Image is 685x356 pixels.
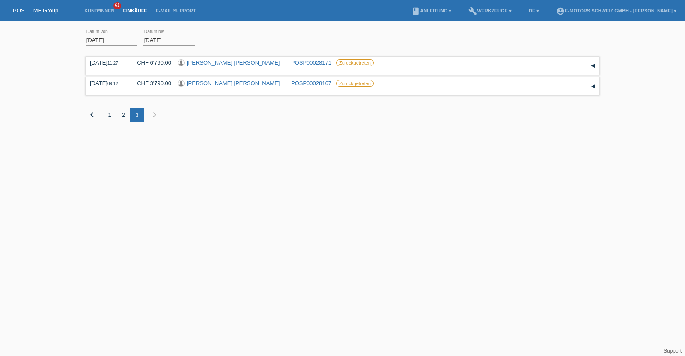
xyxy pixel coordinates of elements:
a: POSP00028171 [291,59,331,66]
span: 11:27 [107,61,118,65]
div: 1 [103,108,116,122]
a: POSP00028167 [291,80,331,86]
i: chevron_right [149,110,160,120]
i: account_circle [556,7,565,15]
div: [DATE] [90,59,124,66]
a: Einkäufe [119,8,151,13]
i: chevron_left [87,110,97,120]
a: Support [664,348,682,354]
span: 09:12 [107,81,118,86]
a: E-Mail Support [152,8,200,13]
a: POS — MF Group [13,7,58,14]
a: [PERSON_NAME] [PERSON_NAME] [187,59,280,66]
div: auf-/zuklappen [587,80,599,93]
a: buildWerkzeuge ▾ [464,8,516,13]
div: CHF 6'790.00 [131,59,171,66]
label: Zurückgetreten [336,80,374,87]
i: book [411,7,420,15]
div: auf-/zuklappen [587,59,599,72]
div: CHF 3'790.00 [131,80,171,86]
a: [PERSON_NAME] [PERSON_NAME] [187,80,280,86]
a: account_circleE-Motors Schweiz GmbH - [PERSON_NAME] ▾ [552,8,681,13]
a: DE ▾ [524,8,543,13]
label: Zurückgetreten [336,59,374,66]
div: 2 [116,108,130,122]
a: Kund*innen [80,8,119,13]
span: 61 [113,2,121,9]
div: [DATE] [90,80,124,86]
i: build [468,7,477,15]
div: 3 [130,108,144,122]
a: bookAnleitung ▾ [407,8,456,13]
